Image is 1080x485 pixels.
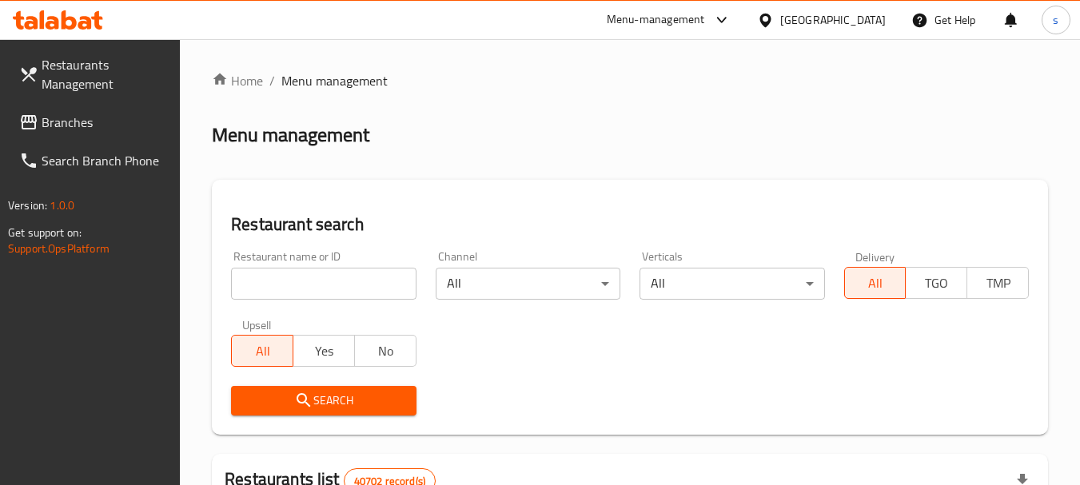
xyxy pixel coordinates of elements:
span: Search [244,391,403,411]
nav: breadcrumb [212,71,1048,90]
button: TMP [966,267,1029,299]
a: Search Branch Phone [6,141,181,180]
span: Search Branch Phone [42,151,168,170]
button: Yes [293,335,355,367]
a: Support.OpsPlatform [8,238,110,259]
span: All [238,340,287,363]
button: Search [231,386,416,415]
span: Branches [42,113,168,132]
button: TGO [905,267,967,299]
label: Upsell [242,319,272,330]
button: No [354,335,416,367]
span: s [1053,11,1058,29]
h2: Menu management [212,122,369,148]
span: Yes [300,340,349,363]
span: Menu management [281,71,388,90]
div: Menu-management [607,10,705,30]
div: [GEOGRAPHIC_DATA] [780,11,886,29]
a: Home [212,71,263,90]
h2: Restaurant search [231,213,1029,237]
button: All [844,267,907,299]
a: Branches [6,103,181,141]
span: TGO [912,272,961,295]
div: All [640,268,824,300]
span: No [361,340,410,363]
button: All [231,335,293,367]
span: 1.0.0 [50,195,74,216]
span: TMP [974,272,1022,295]
span: Get support on: [8,222,82,243]
span: All [851,272,900,295]
label: Delivery [855,251,895,262]
a: Restaurants Management [6,46,181,103]
span: Restaurants Management [42,55,168,93]
li: / [269,71,275,90]
span: Version: [8,195,47,216]
input: Search for restaurant name or ID.. [231,268,416,300]
div: All [436,268,620,300]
